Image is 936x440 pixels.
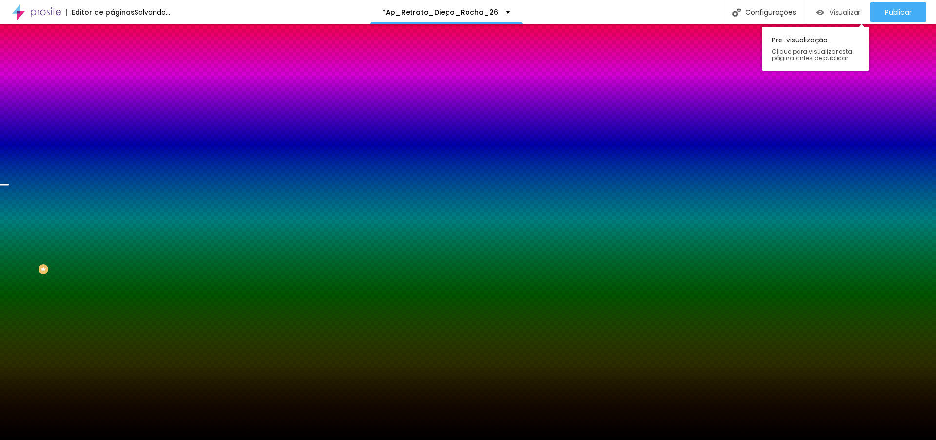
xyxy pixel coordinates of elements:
[806,2,870,22] button: Visualizar
[829,8,860,16] span: Visualizar
[870,2,926,22] button: Publicar
[772,48,859,61] span: Clique para visualizar esta página antes de publicar.
[732,8,741,17] img: Icone
[762,27,869,71] div: Pre-visualização
[66,9,135,16] div: Editor de páginas
[885,8,912,16] span: Publicar
[135,9,170,16] div: Salvando...
[816,8,824,17] img: view-1.svg
[382,9,498,16] p: *Ap_Retrato_Diego_Rocha_26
